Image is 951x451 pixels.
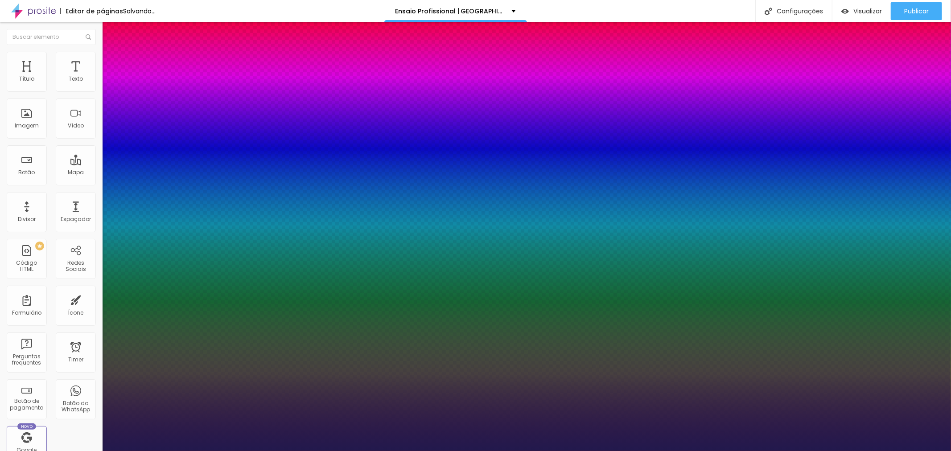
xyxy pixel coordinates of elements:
[891,2,942,20] button: Publicar
[19,76,34,82] div: Título
[9,353,44,366] div: Perguntas frequentes
[61,216,91,222] div: Espaçador
[19,169,35,176] div: Botão
[123,8,156,14] div: Salvando...
[853,8,882,15] span: Visualizar
[68,357,83,363] div: Timer
[68,123,84,129] div: Vídeo
[18,216,36,222] div: Divisor
[15,123,39,129] div: Imagem
[765,8,772,15] img: Icone
[69,76,83,82] div: Texto
[841,8,849,15] img: view-1.svg
[68,310,84,316] div: Ícone
[395,8,505,14] p: Ensaio Profissional [GEOGRAPHIC_DATA]
[58,260,93,273] div: Redes Sociais
[832,2,891,20] button: Visualizar
[12,310,41,316] div: Formulário
[86,34,91,40] img: Icone
[17,423,37,430] div: Novo
[904,8,929,15] span: Publicar
[9,398,44,411] div: Botão de pagamento
[7,29,96,45] input: Buscar elemento
[9,260,44,273] div: Código HTML
[68,169,84,176] div: Mapa
[60,8,123,14] div: Editor de páginas
[58,400,93,413] div: Botão do WhatsApp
